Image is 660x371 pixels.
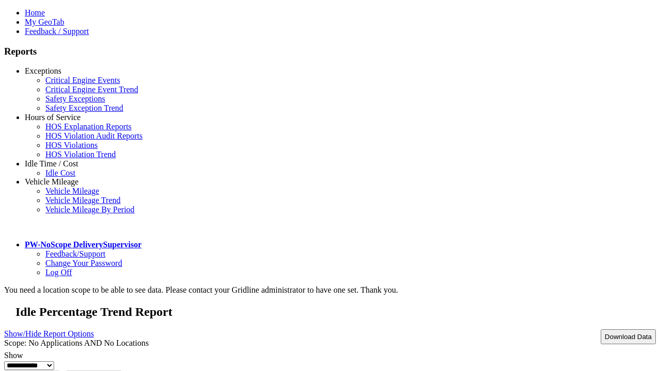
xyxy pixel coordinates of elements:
a: Safety Exception Trend [45,104,123,112]
a: Idle Cost [45,168,75,177]
a: Vehicle Mileage [25,177,78,186]
a: Feedback / Support [25,27,89,36]
a: Critical Engine Events [45,76,120,85]
a: Critical Engine Event Trend [45,85,138,94]
a: My GeoTab [25,18,64,26]
a: Hours of Service [25,113,80,122]
a: Home [25,8,45,17]
button: Download Data [601,329,656,344]
h2: Idle Percentage Trend Report [15,305,656,319]
label: Show [4,351,23,360]
a: Exceptions [25,66,61,75]
a: HOS Violation Audit Reports [45,131,143,140]
a: HOS Explanation Reports [45,122,131,131]
a: HOS Violation Trend [45,150,116,159]
a: Idle Time / Cost [25,159,78,168]
a: Vehicle Mileage [45,187,99,195]
h3: Reports [4,46,656,57]
a: Log Off [45,268,72,277]
a: Change Your Password [45,259,122,267]
div: You need a location scope to be able to see data. Please contact your Gridline administrator to h... [4,285,656,295]
a: PW-NoScope DeliverySupervisor [25,240,141,249]
a: Vehicle Mileage By Period [45,205,135,214]
span: Scope: No Applications AND No Locations [4,339,148,347]
a: Vehicle Mileage Trend [45,196,121,205]
a: Feedback/Support [45,249,105,258]
a: Safety Exceptions [45,94,105,103]
a: Show/Hide Report Options [4,327,94,341]
a: HOS Violations [45,141,97,149]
